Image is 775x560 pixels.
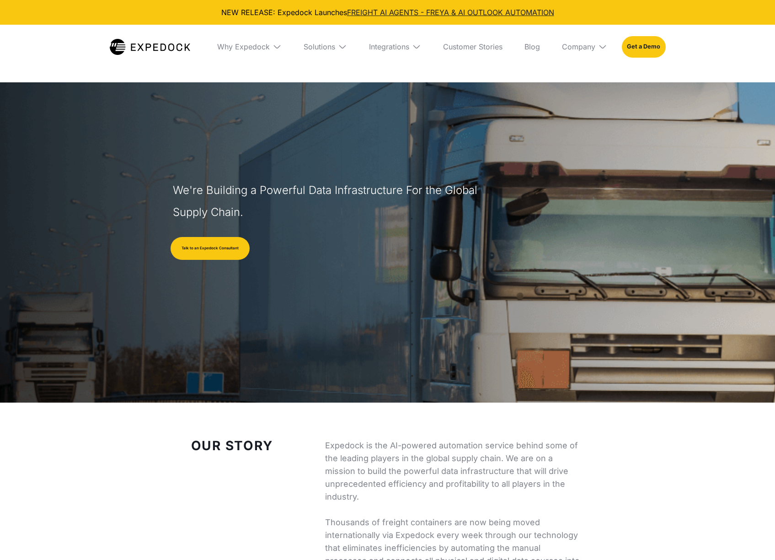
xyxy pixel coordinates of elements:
strong: Our Story [191,438,273,453]
div: Company [562,42,595,51]
a: FREIGHT AI AGENTS - FREYA & AI OUTLOOK AUTOMATION [347,8,554,17]
a: Get a Demo [622,36,665,57]
a: Blog [517,25,547,69]
div: Why Expedock [217,42,270,51]
div: NEW RELEASE: Expedock Launches [7,7,768,17]
a: Customer Stories [436,25,510,69]
div: Integrations [369,42,409,51]
div: Solutions [304,42,335,51]
h1: We're Building a Powerful Data Infrastructure For the Global Supply Chain. [173,179,482,223]
a: Talk to an Expedock Consultant [171,237,250,260]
